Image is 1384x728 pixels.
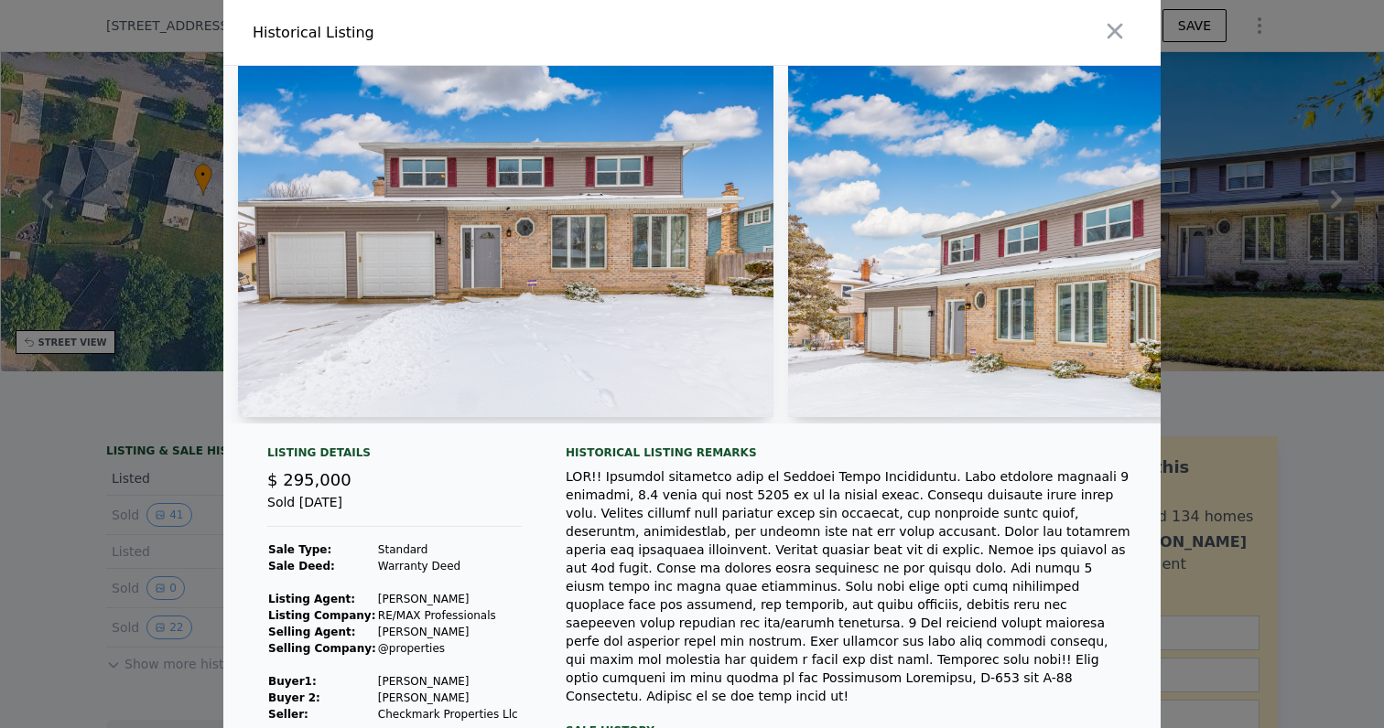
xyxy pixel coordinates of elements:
[377,690,519,706] td: [PERSON_NAME]
[267,445,522,467] div: Listing Details
[566,467,1131,705] div: LOR!! Ipsumdol sitametco adip el Seddoei Tempo Incididuntu. Labo etdolore magnaali 9 enimadmi, 8....
[377,558,519,574] td: Warranty Deed
[377,591,519,607] td: [PERSON_NAME]
[377,673,519,690] td: [PERSON_NAME]
[267,493,522,527] div: Sold [DATE]
[268,691,320,704] strong: Buyer 2:
[268,543,331,556] strong: Sale Type:
[377,640,519,657] td: @properties
[268,642,376,655] strong: Selling Company:
[377,624,519,640] td: [PERSON_NAME]
[377,541,519,558] td: Standard
[268,593,355,605] strong: Listing Agent:
[566,445,1131,460] div: Historical Listing remarks
[268,708,308,721] strong: Seller :
[268,675,317,688] strong: Buyer 1 :
[377,706,519,723] td: Checkmark Properties Llc
[268,560,335,573] strong: Sale Deed:
[268,609,375,622] strong: Listing Company:
[267,470,351,489] span: $ 295,000
[253,22,685,44] div: Historical Listing
[268,626,356,638] strong: Selling Agent:
[788,66,1315,417] img: Property Img
[238,66,773,417] img: Property Img
[377,607,519,624] td: RE/MAX Professionals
